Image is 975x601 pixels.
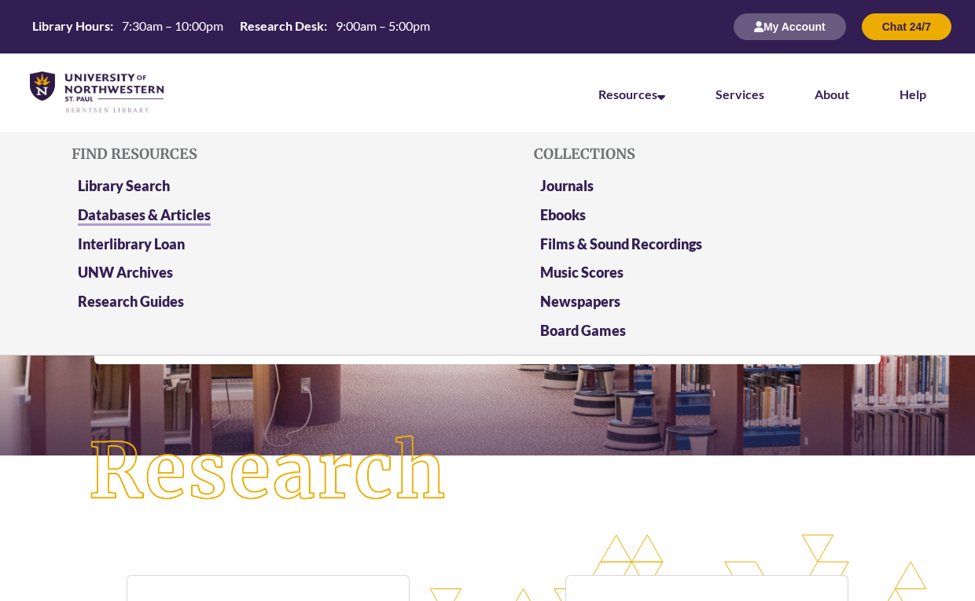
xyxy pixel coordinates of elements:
h5: Collections [534,146,903,162]
h5: Find Resources [72,146,441,162]
th: Research Desk: [234,17,329,35]
a: Board Games [540,322,626,339]
span: 9:00am – 5:00pm [336,18,430,33]
button: My Account [734,13,846,40]
img: UNWSP Library Logo [30,72,164,114]
a: Hours Today [26,17,436,36]
a: Research Guides [78,293,184,310]
a: Services [716,87,764,101]
a: Chat 24/7 [862,20,951,33]
a: My Account [734,20,846,33]
img: Research [49,396,487,548]
a: Films & Sound Recordings [540,235,702,253]
a: Library Search [78,177,170,194]
a: Databases & Articles [78,206,211,226]
a: Music Scores [540,264,624,281]
th: Library Hours: [26,17,116,35]
a: Interlibrary Loan [78,235,185,253]
a: UNW Archives [78,264,173,281]
a: Newspapers [540,293,620,310]
a: Help [900,87,926,101]
a: About [815,87,849,101]
button: Chat 24/7 [862,13,951,40]
a: Journals [540,177,594,194]
table: Hours Today [26,17,436,35]
a: Ebooks [540,206,586,223]
a: Resources [598,87,665,101]
span: 7:30am – 10:00pm [122,18,223,33]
